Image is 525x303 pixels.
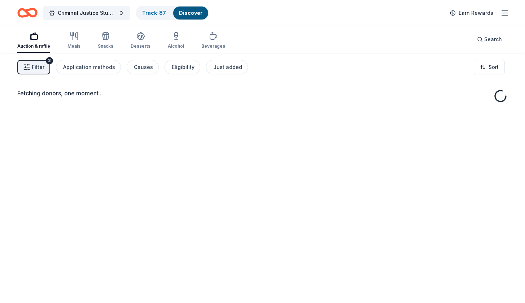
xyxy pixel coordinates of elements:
[17,29,50,53] button: Auction & raffle
[43,6,130,20] button: Criminal Justice Students in Action
[17,60,50,74] button: Filter2
[168,29,184,53] button: Alcohol
[134,63,153,72] div: Causes
[58,9,115,17] span: Criminal Justice Students in Action
[213,63,242,72] div: Just added
[17,4,38,21] a: Home
[179,10,202,16] a: Discover
[168,43,184,49] div: Alcohol
[46,57,53,64] div: 2
[131,29,150,53] button: Desserts
[131,43,150,49] div: Desserts
[201,29,225,53] button: Beverages
[67,29,80,53] button: Meals
[165,60,200,74] button: Eligibility
[484,35,502,44] span: Search
[471,32,508,47] button: Search
[98,29,113,53] button: Snacks
[136,6,209,20] button: Track· 87Discover
[32,63,44,72] span: Filter
[206,60,248,74] button: Just added
[127,60,159,74] button: Causes
[489,63,499,72] span: Sort
[474,60,505,74] button: Sort
[17,89,508,98] div: Fetching donors, one moment...
[201,43,225,49] div: Beverages
[446,7,498,20] a: Earn Rewards
[17,43,50,49] div: Auction & raffle
[67,43,80,49] div: Meals
[56,60,121,74] button: Application methods
[98,43,113,49] div: Snacks
[63,63,115,72] div: Application methods
[172,63,194,72] div: Eligibility
[142,10,166,16] a: Track· 87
